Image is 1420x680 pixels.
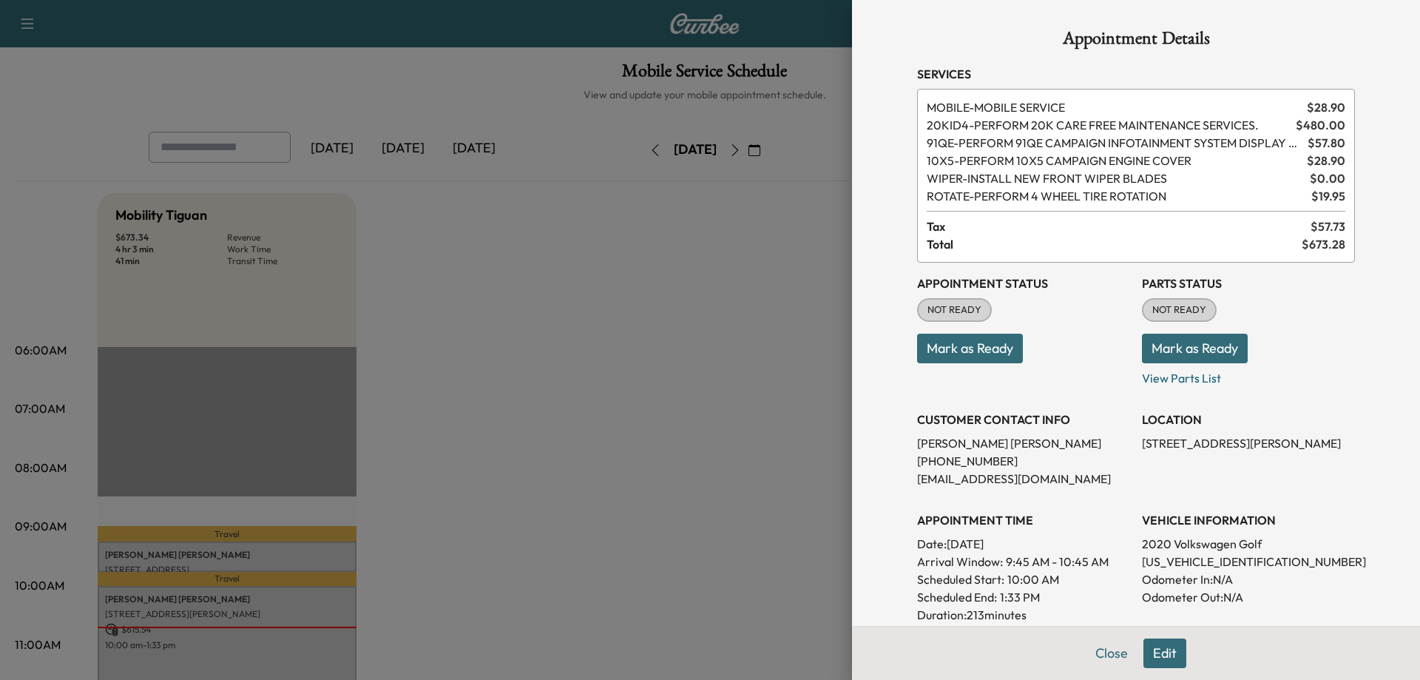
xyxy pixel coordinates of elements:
button: Mark as Ready [1142,334,1248,363]
span: $ 0.00 [1310,169,1345,187]
p: 10:00 AM [1007,570,1059,588]
p: Odometer In: N/A [1142,570,1355,588]
h3: VEHICLE INFORMATION [1142,511,1355,529]
h3: Appointment Status [917,275,1130,292]
p: Scheduled Start: [917,570,1004,588]
h3: APPOINTMENT TIME [917,511,1130,529]
p: Odometer Out: N/A [1142,588,1355,606]
p: 1:33 PM [1000,588,1040,606]
p: Scheduled End: [917,588,997,606]
span: PERFORM 91QE CAMPAIGN INFOTAINMENT SYSTEM DISPLAY SOFTWARE [927,134,1302,152]
span: Total [927,235,1302,253]
span: $ 673.28 [1302,235,1345,253]
p: 2020 Volkswagen Golf [1142,535,1355,553]
p: [US_VEHICLE_IDENTIFICATION_NUMBER] [1142,553,1355,570]
p: Arrival Window: [917,553,1130,570]
p: [PERSON_NAME] [PERSON_NAME] [917,434,1130,452]
button: Mark as Ready [917,334,1023,363]
p: [PHONE_NUMBER] [917,452,1130,470]
h1: Appointment Details [917,30,1355,53]
span: PERFORM 20K CARE FREE MAINTENANCE SERVICES. [927,116,1290,134]
h3: Services [917,65,1355,83]
span: INSTALL NEW FRONT WIPER BLADES [927,169,1304,187]
p: Date: [DATE] [917,535,1130,553]
p: [STREET_ADDRESS][PERSON_NAME] [1142,434,1355,452]
span: $ 28.90 [1307,152,1345,169]
span: $ 28.90 [1307,98,1345,116]
span: Tax [927,218,1311,235]
span: 9:45 AM - 10:45 AM [1006,553,1109,570]
span: NOT READY [919,303,990,317]
span: NOT READY [1143,303,1215,317]
span: $ 57.73 [1311,218,1345,235]
h3: CUSTOMER CONTACT INFO [917,411,1130,428]
p: View Parts List [1142,363,1355,387]
span: PERFORM 10X5 CAMPAIGN ENGINE COVER [927,152,1301,169]
button: Edit [1143,639,1186,668]
button: Close [1086,639,1137,668]
span: $ 19.95 [1311,187,1345,205]
h3: LOCATION [1142,411,1355,428]
span: $ 480.00 [1296,116,1345,134]
p: Duration: 213 minutes [917,606,1130,624]
span: $ 57.80 [1308,134,1345,152]
span: MOBILE SERVICE [927,98,1301,116]
h3: Parts Status [1142,275,1355,292]
p: [EMAIL_ADDRESS][DOMAIN_NAME] [917,470,1130,488]
span: PERFORM 4 WHEEL TIRE ROTATION [927,187,1305,205]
